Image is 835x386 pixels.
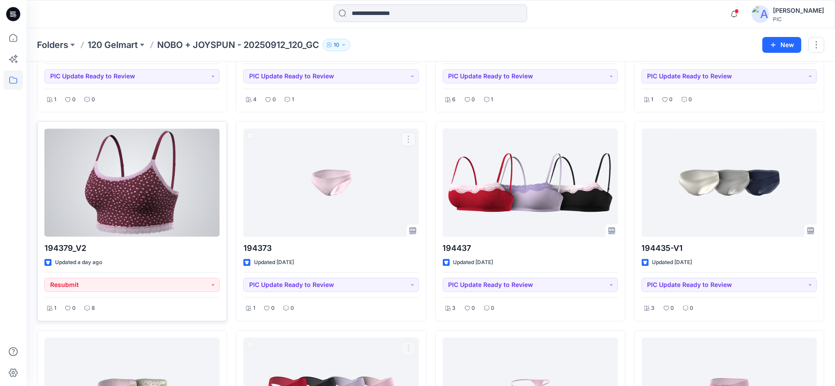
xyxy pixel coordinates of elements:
div: [PERSON_NAME] [773,5,824,16]
div: PIC [773,16,824,22]
p: 194379_V2 [44,242,220,254]
p: Updated [DATE] [254,258,294,267]
p: 10 [334,40,339,50]
p: 1 [54,95,56,104]
p: 0 [491,304,495,313]
p: NOBO + JOYSPUN - 20250912_120_GC [157,39,319,51]
p: 0 [72,95,76,104]
p: 0 [92,95,95,104]
a: 194437 [443,129,618,236]
p: 194437 [443,242,618,254]
p: 8 [92,304,95,313]
p: 194373 [243,242,419,254]
p: 194435-V1 [642,242,817,254]
img: avatar [752,5,769,23]
p: Updated a day ago [55,258,102,267]
a: 194373 [243,129,419,236]
p: 6 [452,95,456,104]
p: 3 [452,304,456,313]
p: 0 [690,304,694,313]
p: 3 [651,304,655,313]
p: 1 [292,95,294,104]
a: Folders [37,39,68,51]
p: 0 [72,304,76,313]
a: 194379_V2 [44,129,220,236]
p: 0 [271,304,275,313]
p: 0 [669,95,673,104]
p: 0 [472,95,475,104]
a: 120 Gelmart [88,39,138,51]
button: 10 [323,39,350,51]
p: 1 [491,95,493,104]
a: 194435-V1 [642,129,817,236]
p: 0 [272,95,276,104]
p: 0 [291,304,294,313]
p: 0 [671,304,674,313]
p: Updated [DATE] [453,258,493,267]
p: 1 [54,304,56,313]
p: 1 [253,304,255,313]
p: 4 [253,95,257,104]
p: 0 [472,304,475,313]
button: New [762,37,802,53]
p: Updated [DATE] [652,258,692,267]
p: 0 [689,95,692,104]
p: 1 [651,95,654,104]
